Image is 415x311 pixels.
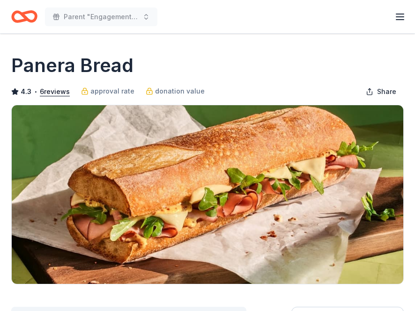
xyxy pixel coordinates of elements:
span: 4.3 [21,86,31,97]
span: Parent "Engagement" Night Out [64,11,139,22]
span: • [34,88,37,95]
span: donation value [155,86,205,97]
button: 6reviews [40,86,70,97]
button: Parent "Engagement" Night Out [45,7,157,26]
a: Home [11,6,37,28]
a: donation value [146,86,205,97]
h1: Panera Bread [11,52,133,79]
a: approval rate [81,86,134,97]
span: Share [377,86,396,97]
img: Image for Panera Bread [12,105,403,284]
button: Share [358,82,404,101]
span: approval rate [90,86,134,97]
